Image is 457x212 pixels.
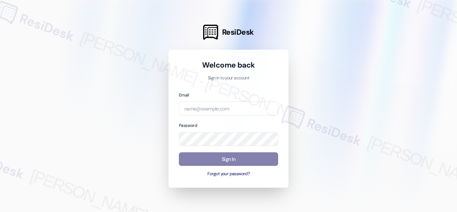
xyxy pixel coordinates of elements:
button: Forgot your password? [179,171,278,177]
img: ResiDesk Logo [203,25,218,40]
button: Sign In [179,152,278,166]
p: Sign in to your account [179,75,278,82]
label: Email [179,92,189,98]
span: ResiDesk [222,27,254,37]
h1: Welcome back [179,60,278,70]
label: Password [179,123,197,128]
input: name@example.com [179,102,278,115]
